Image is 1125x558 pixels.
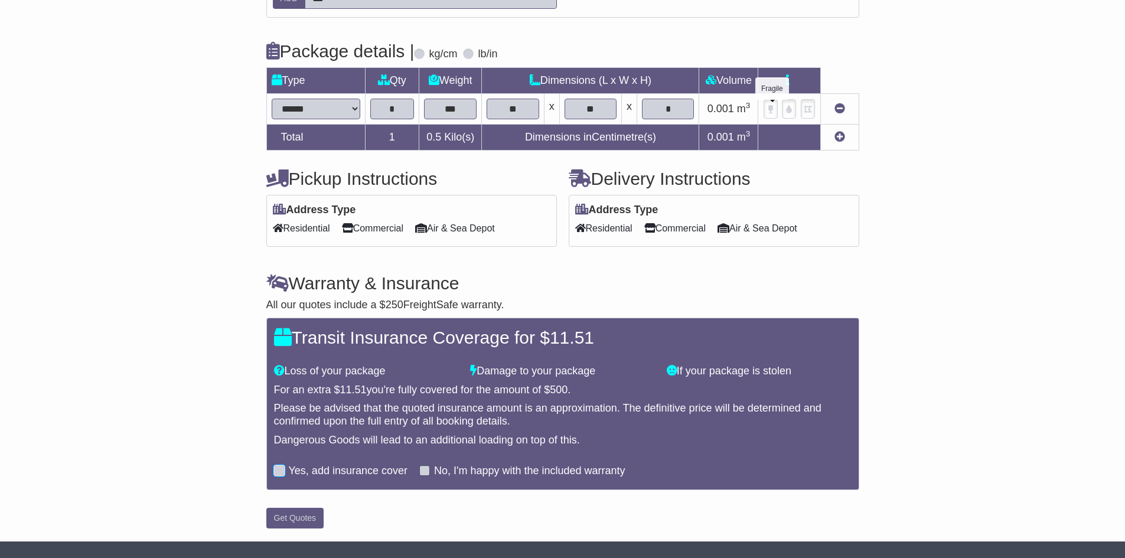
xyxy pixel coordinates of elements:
td: Dimensions in Centimetre(s) [482,124,699,150]
td: x [544,93,559,124]
span: 11.51 [340,384,367,396]
label: Yes, add insurance cover [289,465,407,478]
span: Air & Sea Depot [718,219,797,237]
span: 0.001 [707,103,734,115]
td: x [622,93,637,124]
span: m [737,131,751,143]
label: Address Type [575,204,658,217]
sup: 3 [746,129,751,138]
span: Residential [575,219,632,237]
span: Commercial [342,219,403,237]
td: 1 [365,124,419,150]
div: Fragile [755,77,789,100]
td: Total [266,124,365,150]
span: 11.51 [550,328,594,347]
label: kg/cm [429,48,457,61]
span: Commercial [644,219,706,237]
label: Address Type [273,204,356,217]
sup: 3 [746,101,751,110]
span: 0.5 [426,131,441,143]
div: Damage to your package [464,365,661,378]
div: For an extra $ you're fully covered for the amount of $ . [274,384,852,397]
span: 250 [386,299,403,311]
a: Add new item [834,131,845,143]
div: Dangerous Goods will lead to an additional loading on top of this. [274,434,852,447]
a: Remove this item [834,103,845,115]
div: If your package is stolen [661,365,857,378]
label: No, I'm happy with the included warranty [434,465,625,478]
h4: Pickup Instructions [266,169,557,188]
span: Residential [273,219,330,237]
span: m [737,103,751,115]
span: Air & Sea Depot [415,219,495,237]
h4: Transit Insurance Coverage for $ [274,328,852,347]
td: Weight [419,67,482,93]
td: Kilo(s) [419,124,482,150]
button: Get Quotes [266,508,324,528]
h4: Package details | [266,41,415,61]
div: All our quotes include a $ FreightSafe warranty. [266,299,859,312]
td: Qty [365,67,419,93]
td: Dimensions (L x W x H) [482,67,699,93]
td: Volume [699,67,758,93]
div: Please be advised that the quoted insurance amount is an approximation. The definitive price will... [274,402,852,428]
span: 500 [550,384,568,396]
label: lb/in [478,48,497,61]
h4: Delivery Instructions [569,169,859,188]
td: Type [266,67,365,93]
h4: Warranty & Insurance [266,273,859,293]
div: Loss of your package [268,365,465,378]
span: 0.001 [707,131,734,143]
